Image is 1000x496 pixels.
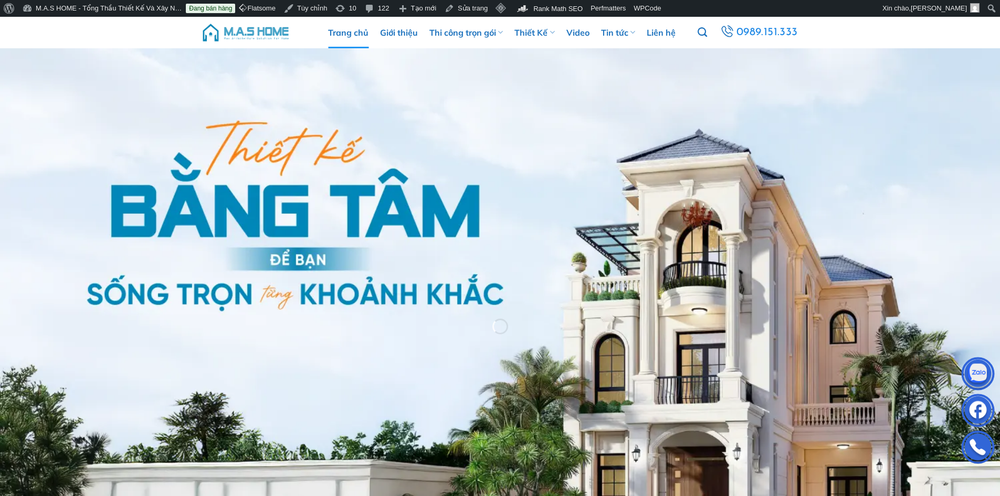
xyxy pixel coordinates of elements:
[533,5,583,13] span: Rank Math SEO
[962,433,994,465] img: Phone
[514,17,554,48] a: Thiết Kế
[186,4,235,13] a: Đang bán hàng
[601,17,635,48] a: Tin tức
[201,17,290,48] img: M.A.S HOME – Tổng Thầu Thiết Kế Và Xây Nhà Trọn Gói
[962,360,994,391] img: Zalo
[647,17,676,48] a: Liên hệ
[328,17,369,48] a: Trang chủ
[911,4,967,12] span: [PERSON_NAME]
[736,24,798,41] span: 0989.151.333
[962,396,994,428] img: Facebook
[380,17,418,48] a: Giới thiệu
[429,17,503,48] a: Thi công trọn gói
[719,23,799,42] a: 0989.151.333
[566,17,590,48] a: Video
[698,22,707,44] a: Tìm kiếm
